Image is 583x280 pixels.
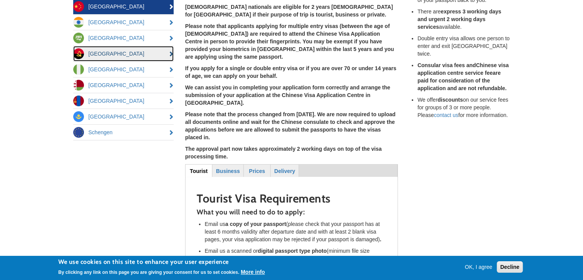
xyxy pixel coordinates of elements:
[258,248,327,254] strong: digital passport type photo
[185,84,390,106] strong: We can assist you in completing your application form correctly and arrange the submission of you...
[205,247,386,270] li: Email us a scanned or (minimum file size 100KB). Must have white background and comply with all t...
[417,70,507,91] strong: are paid for consideration of the application and are not refundable.
[216,168,240,174] strong: Business
[190,168,207,174] strong: Tourist
[205,220,386,243] li: Email us (please check that your passport has at least 6 months validity after departure date and...
[417,35,510,58] li: Double entry visa allows one person to enter and exit [GEOGRAPHIC_DATA] twice.
[73,30,174,46] a: [GEOGRAPHIC_DATA]
[197,209,386,216] h4: What you will need to do to apply:
[197,192,386,205] h2: Tourist Visa Requirements
[185,23,394,60] strong: Please note that applicants applying for multiple entry visas (between the age of [DEMOGRAPHIC_DA...
[417,62,509,76] strong: Chinese visa application centre service fee
[73,125,174,140] a: Schengen
[417,8,501,30] strong: express 3 working days and urgent 2 working days services
[185,4,393,18] strong: [DEMOGRAPHIC_DATA] nationals are eligible for 2 years [DEMOGRAPHIC_DATA] for [GEOGRAPHIC_DATA] if...
[73,93,174,109] a: [GEOGRAPHIC_DATA]
[380,236,381,242] strong: .
[417,8,510,31] li: There are available.
[185,111,396,140] strong: Please note that the process changed from [DATE]. We are now required to upload all documents onl...
[73,62,174,77] a: [GEOGRAPHIC_DATA]
[249,168,265,174] strong: Prices
[274,168,295,174] strong: Delivery
[437,97,463,103] strong: discounts
[73,15,174,30] a: [GEOGRAPHIC_DATA]
[58,258,265,266] h2: We use cookies on this site to enhance your user experience
[271,165,298,176] a: Delivery
[185,65,396,79] strong: If you apply for a single or double entry visa or if you are over 70 or under 14 years of age, we...
[186,165,212,176] a: Tourist
[58,270,239,275] p: By clicking any link on this page you are giving your consent for us to set cookies.
[213,165,243,176] a: Business
[241,268,265,276] button: More info
[73,109,174,124] a: [GEOGRAPHIC_DATA]
[434,112,458,118] a: contact us
[462,263,496,271] button: OK, I agree
[244,165,270,176] a: Prices
[417,96,510,119] li: We offer on our service fees for groups of 3 or more people. Please for more information.
[497,261,523,273] button: Decline
[185,146,382,160] strong: The approval part now takes approximately 2 working days on top of the visa processing time.
[73,46,174,61] a: [GEOGRAPHIC_DATA]
[73,77,174,93] a: [GEOGRAPHIC_DATA]
[417,62,476,68] strong: Consular visa fees and
[225,221,286,227] strong: a copy of your passport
